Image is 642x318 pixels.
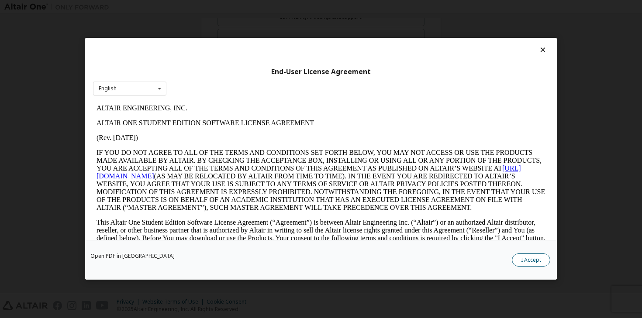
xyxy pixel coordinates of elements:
[90,254,175,259] a: Open PDF in [GEOGRAPHIC_DATA]
[3,118,452,149] p: This Altair One Student Edition Software License Agreement (“Agreement”) is between Altair Engine...
[3,48,452,111] p: IF YOU DO NOT AGREE TO ALL OF THE TERMS AND CONDITIONS SET FORTH BELOW, YOU MAY NOT ACCESS OR USE...
[3,18,452,26] p: ALTAIR ONE STUDENT EDITION SOFTWARE LICENSE AGREEMENT
[99,86,117,91] div: English
[3,3,452,11] p: ALTAIR ENGINEERING, INC.
[93,68,549,76] div: End-User License Agreement
[512,254,550,267] button: I Accept
[3,33,452,41] p: (Rev. [DATE])
[3,64,428,79] a: [URL][DOMAIN_NAME]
